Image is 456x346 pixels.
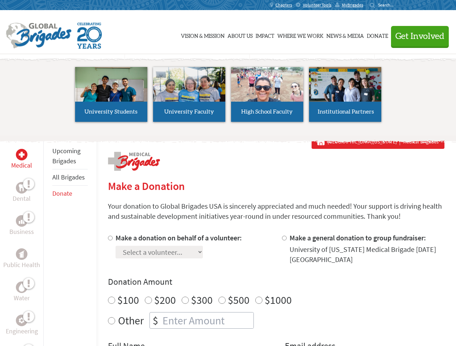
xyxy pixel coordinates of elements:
[52,173,85,181] a: All Brigades
[290,233,426,242] label: Make a general donation to group fundraiser:
[9,227,34,237] p: Business
[11,149,32,170] a: MedicalMedical
[16,248,27,260] div: Public Health
[378,2,399,8] input: Search...
[227,17,253,53] a: About Us
[13,194,31,204] p: Dental
[150,312,161,328] div: $
[241,109,293,115] span: High School Faculty
[309,67,381,122] a: Institutional Partners
[52,189,72,198] a: Donate
[52,147,81,165] a: Upcoming Brigades
[19,250,25,258] img: Public Health
[116,233,242,242] label: Make a donation on behalf of a volunteer:
[117,293,139,307] label: $100
[19,152,25,158] img: Medical
[367,17,388,53] a: Donate
[52,169,88,186] li: All Brigades
[11,160,32,170] p: Medical
[14,281,30,303] a: WaterWater
[161,312,253,328] input: Enter Amount
[275,2,292,8] span: Chapters
[154,293,176,307] label: $200
[231,67,303,102] img: menu_brigades_submenu_3.jpg
[13,182,31,204] a: DentalDental
[6,23,71,49] img: Global Brigades Logo
[395,32,444,41] span: Get Involved
[231,67,303,122] a: High School Faculty
[84,109,138,115] span: University Students
[342,2,363,8] span: MyBrigades
[3,260,40,270] p: Public Health
[16,149,27,160] div: Medical
[108,152,160,171] img: logo-medical.png
[326,17,364,53] a: News & Media
[265,293,292,307] label: $1000
[318,109,374,115] span: Institutional Partners
[19,218,25,224] img: Business
[16,315,27,326] div: Engineering
[14,293,30,303] p: Water
[228,293,249,307] label: $500
[108,201,444,221] p: Your donation to Global Brigades USA is sincerely appreciated and much needed! Your support is dr...
[9,215,34,237] a: BusinessBusiness
[153,67,225,115] img: menu_brigades_submenu_2.jpg
[19,318,25,323] img: Engineering
[77,23,102,49] img: Global Brigades Celebrating 20 Years
[75,67,147,122] a: University Students
[118,312,144,329] label: Other
[16,215,27,227] div: Business
[52,143,88,169] li: Upcoming Brigades
[75,67,147,115] img: menu_brigades_submenu_1.jpg
[16,281,27,293] div: Water
[164,109,214,115] span: University Faculty
[16,182,27,194] div: Dental
[6,326,38,336] p: Engineering
[19,283,25,291] img: Water
[153,67,225,122] a: University Faculty
[391,26,449,46] button: Get Involved
[277,17,323,53] a: Where We Work
[3,248,40,270] a: Public HealthPublic Health
[108,179,444,192] h2: Make a Donation
[52,186,88,201] li: Donate
[191,293,213,307] label: $300
[303,2,331,8] span: Volunteer Tools
[256,17,274,53] a: Impact
[309,67,381,115] img: menu_brigades_submenu_4.jpg
[290,244,444,265] div: University of [US_STATE] Medical Brigade [DATE] [GEOGRAPHIC_DATA]
[6,315,38,336] a: EngineeringEngineering
[19,184,25,191] img: Dental
[108,276,444,288] h4: Donation Amount
[181,17,225,53] a: Vision & Mission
